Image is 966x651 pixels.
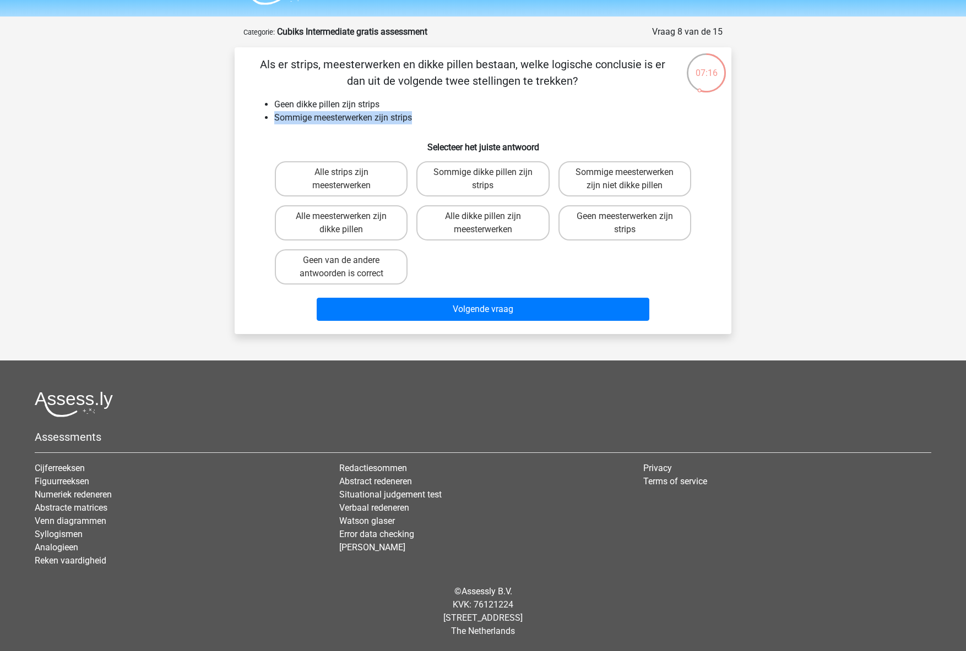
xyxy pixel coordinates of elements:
[339,516,395,526] a: Watson glaser
[275,161,408,196] label: Alle strips zijn meesterwerken
[35,391,113,417] img: Assessly logo
[652,25,723,39] div: Vraag 8 van de 15
[252,56,672,89] p: Als er strips, meesterwerken en dikke pillen bestaan, welke logische conclusie is er dan uit de v...
[643,476,707,486] a: Terms of service
[339,502,409,513] a: Verbaal redeneren
[274,98,714,111] li: Geen dikke pillen zijn strips
[339,529,414,539] a: Error data checking
[416,205,549,240] label: Alle dikke pillen zijn meesterwerken
[558,161,691,196] label: Sommige meesterwerken zijn niet dikke pillen
[686,52,727,80] div: 07:16
[416,161,549,196] label: Sommige dikke pillen zijn strips
[558,205,691,240] label: Geen meesterwerken zijn strips
[35,555,106,566] a: Reken vaardigheid
[35,542,78,552] a: Analogieen
[35,529,83,539] a: Syllogismen
[339,542,405,552] a: [PERSON_NAME]
[35,430,931,444] h5: Assessments
[35,476,89,486] a: Figuurreeksen
[35,489,112,500] a: Numeriek redeneren
[243,28,275,36] small: Categorie:
[643,463,672,473] a: Privacy
[339,463,407,473] a: Redactiesommen
[275,205,408,240] label: Alle meesterwerken zijn dikke pillen
[26,576,940,647] div: © KVK: 76121224 [STREET_ADDRESS] The Netherlands
[275,249,408,285] label: Geen van de andere antwoorden is correct
[339,489,442,500] a: Situational judgement test
[35,516,106,526] a: Venn diagrammen
[317,298,650,321] button: Volgende vraag
[339,476,412,486] a: Abstract redeneren
[35,463,85,473] a: Cijferreeksen
[277,26,427,37] strong: Cubiks Intermediate gratis assessment
[252,133,714,152] h6: Selecteer het juiste antwoord
[462,586,512,597] a: Assessly B.V.
[35,502,107,513] a: Abstracte matrices
[274,111,714,124] li: Sommige meesterwerken zijn strips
